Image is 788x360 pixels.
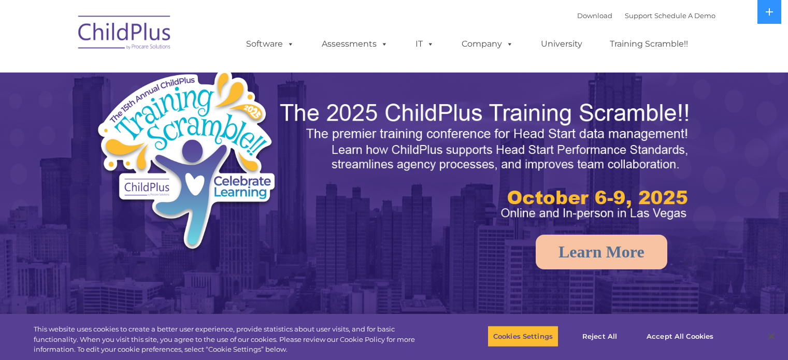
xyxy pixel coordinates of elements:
button: Accept All Cookies [641,325,719,347]
a: Download [577,11,612,20]
div: This website uses cookies to create a better user experience, provide statistics about user visit... [34,324,434,355]
a: Schedule A Demo [654,11,715,20]
a: Assessments [311,34,398,54]
a: Company [451,34,524,54]
a: Learn More [536,235,667,269]
a: Software [236,34,305,54]
a: Training Scramble!! [599,34,698,54]
button: Reject All [567,325,632,347]
button: Cookies Settings [488,325,558,347]
font: | [577,11,715,20]
button: Close [760,325,783,348]
a: University [531,34,593,54]
a: Support [625,11,652,20]
a: IT [405,34,445,54]
img: ChildPlus by Procare Solutions [73,8,177,60]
